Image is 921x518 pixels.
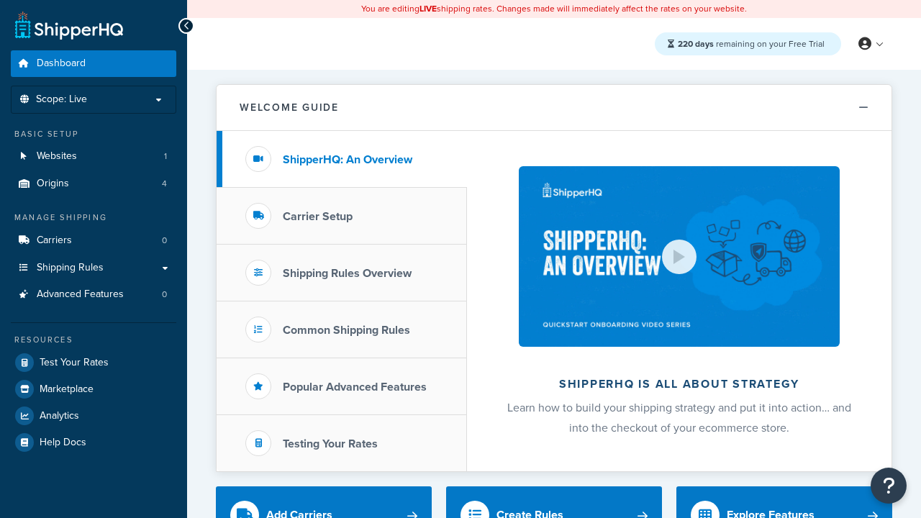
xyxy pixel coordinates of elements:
[40,357,109,369] span: Test Your Rates
[11,143,176,170] a: Websites1
[11,50,176,77] a: Dashboard
[37,178,69,190] span: Origins
[678,37,714,50] strong: 220 days
[11,255,176,281] a: Shipping Rules
[240,102,339,113] h2: Welcome Guide
[11,281,176,308] a: Advanced Features0
[36,94,87,106] span: Scope: Live
[283,210,353,223] h3: Carrier Setup
[11,143,176,170] li: Websites
[40,410,79,422] span: Analytics
[164,150,167,163] span: 1
[11,171,176,197] a: Origins4
[283,153,412,166] h3: ShipperHQ: An Overview
[37,288,124,301] span: Advanced Features
[11,281,176,308] li: Advanced Features
[11,376,176,402] a: Marketplace
[11,227,176,254] a: Carriers0
[519,166,840,347] img: ShipperHQ is all about strategy
[40,383,94,396] span: Marketplace
[162,235,167,247] span: 0
[162,178,167,190] span: 4
[678,37,825,50] span: remaining on your Free Trial
[283,267,412,280] h3: Shipping Rules Overview
[11,334,176,346] div: Resources
[283,437,378,450] h3: Testing Your Rates
[11,403,176,429] a: Analytics
[37,235,72,247] span: Carriers
[40,437,86,449] span: Help Docs
[37,262,104,274] span: Shipping Rules
[11,128,176,140] div: Basic Setup
[283,381,427,394] h3: Popular Advanced Features
[505,378,853,391] h2: ShipperHQ is all about strategy
[283,324,410,337] h3: Common Shipping Rules
[37,150,77,163] span: Websites
[11,212,176,224] div: Manage Shipping
[871,468,907,504] button: Open Resource Center
[507,399,851,436] span: Learn how to build your shipping strategy and put it into action… and into the checkout of your e...
[419,2,437,15] b: LIVE
[11,227,176,254] li: Carriers
[11,171,176,197] li: Origins
[11,350,176,376] a: Test Your Rates
[11,430,176,455] a: Help Docs
[217,85,891,131] button: Welcome Guide
[162,288,167,301] span: 0
[37,58,86,70] span: Dashboard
